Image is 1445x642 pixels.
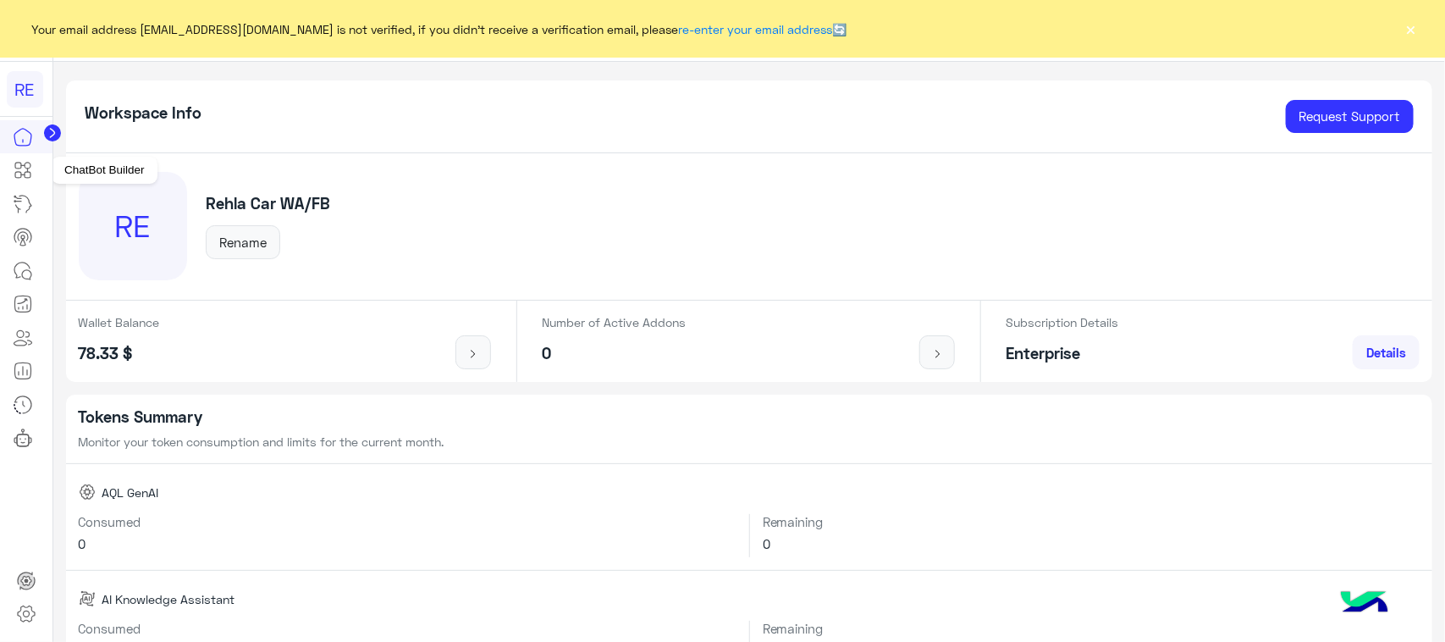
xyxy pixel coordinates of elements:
[79,313,160,331] p: Wallet Balance
[79,172,187,280] div: RE
[79,621,736,636] h6: Consumed
[1286,100,1414,134] a: Request Support
[763,621,1420,636] h6: Remaining
[679,22,833,36] a: re-enter your email address
[79,590,96,607] img: AI Knowledge Assistant
[1007,313,1119,331] p: Subscription Details
[79,536,736,551] h6: 0
[79,514,736,529] h6: Consumed
[1353,335,1420,369] a: Details
[102,590,234,608] span: AI Knowledge Assistant
[79,344,160,363] h5: 78.33 $
[79,407,1420,427] h5: Tokens Summary
[1007,344,1119,363] h5: Enterprise
[543,313,687,331] p: Number of Active Addons
[32,20,847,38] span: Your email address [EMAIL_ADDRESS][DOMAIN_NAME] is not verified, if you didn't receive a verifica...
[763,514,1420,529] h6: Remaining
[7,71,43,108] div: RE
[85,103,201,123] h5: Workspace Info
[79,484,96,501] img: AQL GenAI
[927,347,948,361] img: icon
[1335,574,1394,634] img: hulul-logo.png
[206,225,280,259] button: Rename
[52,157,157,184] div: ChatBot Builder
[463,347,484,361] img: icon
[1366,345,1406,360] span: Details
[543,344,687,363] h5: 0
[763,536,1420,551] h6: 0
[1403,20,1420,37] button: ×
[206,194,330,213] h5: Rehla Car WA/FB
[79,433,1420,451] p: Monitor your token consumption and limits for the current month.
[102,484,158,501] span: AQL GenAI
